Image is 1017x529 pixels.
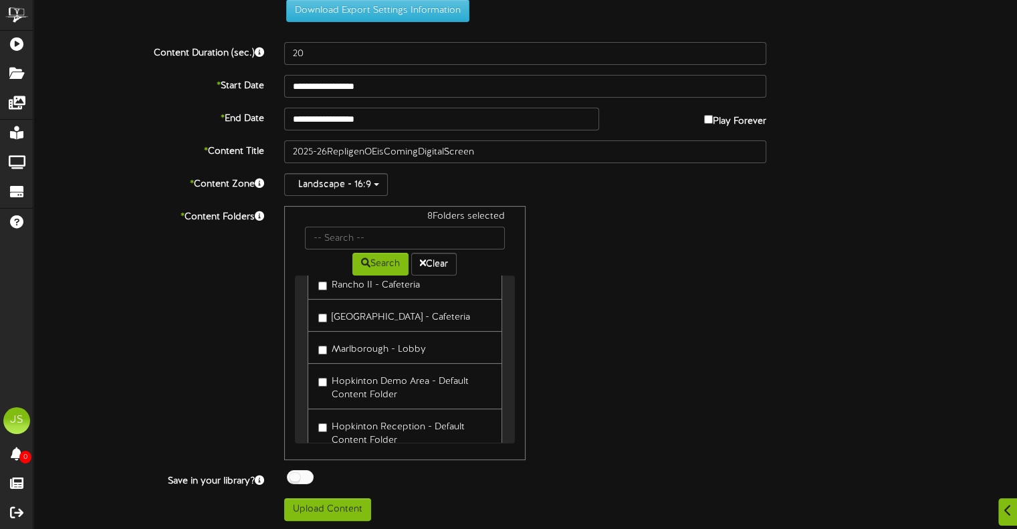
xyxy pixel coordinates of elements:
label: Hopkinton Demo Area - Default Content Folder [318,371,491,402]
label: Content Zone [23,173,274,191]
label: End Date [23,108,274,126]
div: 8 Folders selected [295,210,514,227]
span: 0 [19,451,31,463]
input: Title of this Content [284,140,766,163]
input: Marlborough - Lobby [318,346,327,354]
label: Hopkinton Reception - Default Content Folder [318,416,491,447]
button: Search [352,253,409,276]
input: [GEOGRAPHIC_DATA] - Cafeteria [318,314,327,322]
label: [GEOGRAPHIC_DATA] - Cafeteria [318,306,470,324]
label: Content Folders [23,206,274,224]
button: Landscape - 16:9 [284,173,388,196]
label: Content Title [23,140,274,158]
input: -- Search -- [305,227,504,249]
label: Save in your library? [23,470,274,488]
button: Clear [411,253,457,276]
label: Content Duration (sec.) [23,42,274,60]
label: Marlborough - Lobby [318,338,426,356]
input: Hopkinton Demo Area - Default Content Folder [318,378,327,387]
input: Play Forever [704,115,713,124]
a: Download Export Settings Information [279,6,469,16]
button: Upload Content [284,498,371,521]
input: Rancho II - Cafeteria [318,282,327,290]
label: Play Forever [704,108,766,128]
label: Rancho II - Cafeteria [318,274,420,292]
input: Hopkinton Reception - Default Content Folder [318,423,327,432]
div: JS [3,407,30,434]
label: Start Date [23,75,274,93]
